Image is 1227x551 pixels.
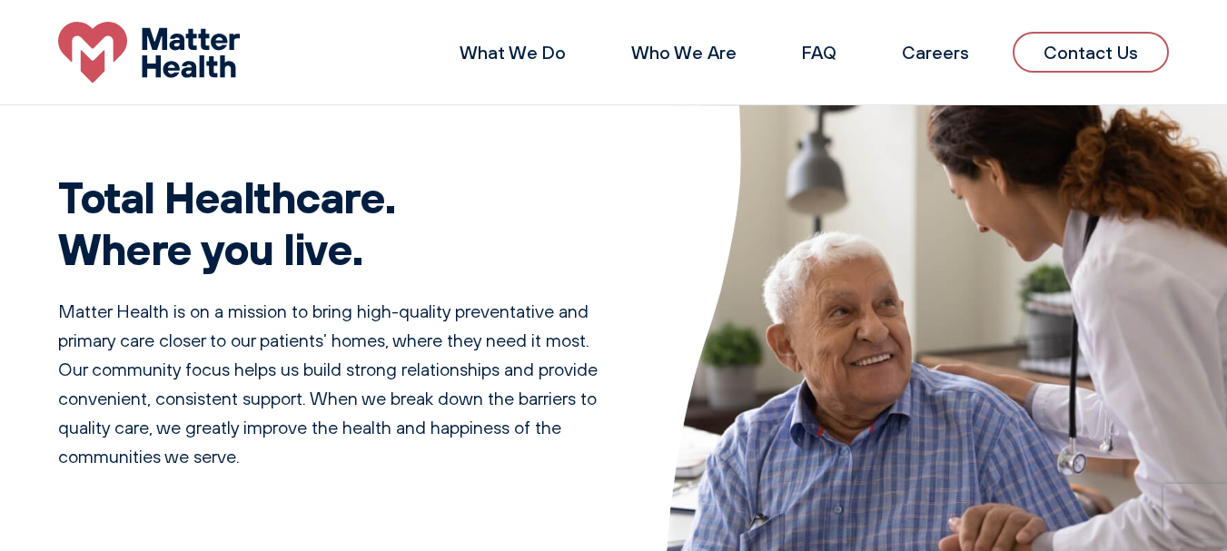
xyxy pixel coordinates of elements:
[802,41,836,64] a: FAQ
[58,171,621,275] h1: Total Healthcare. Where you live.
[631,41,737,64] a: Who We Are
[58,297,621,471] p: Matter Health is on a mission to bring high-quality preventative and primary care closer to our p...
[1013,32,1169,73] a: Contact Us
[460,41,566,64] a: What We Do
[902,41,969,64] a: Careers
